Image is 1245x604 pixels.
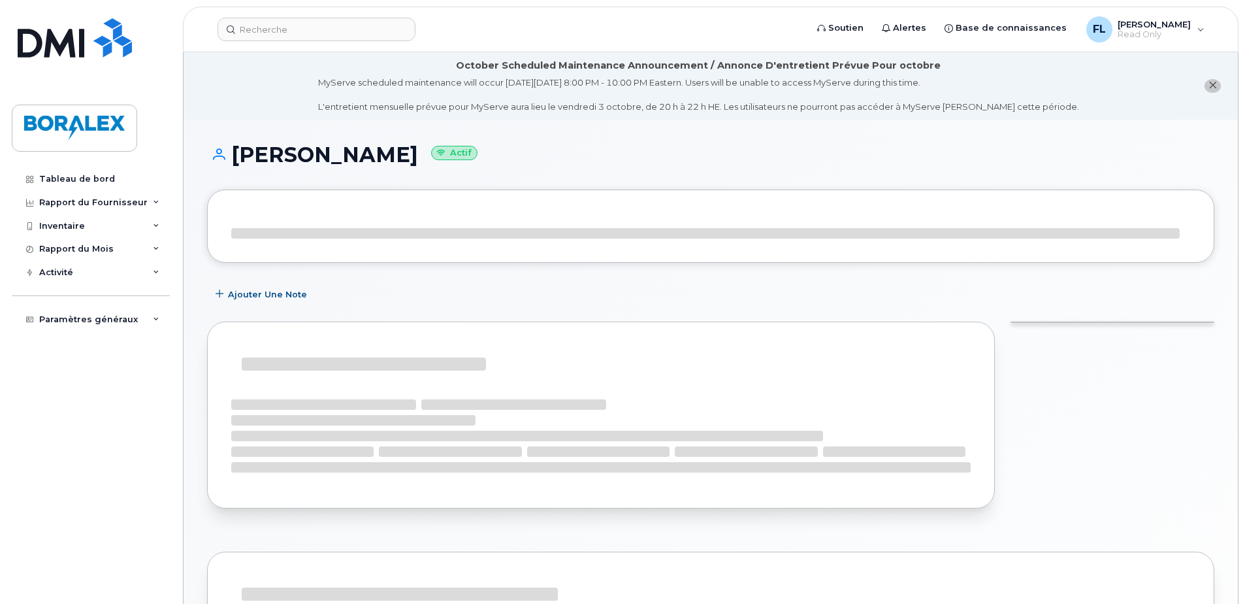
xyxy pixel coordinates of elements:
[228,288,307,301] span: Ajouter une Note
[1205,79,1221,93] button: close notification
[456,59,941,73] div: October Scheduled Maintenance Announcement / Annonce D'entretient Prévue Pour octobre
[318,76,1079,113] div: MyServe scheduled maintenance will occur [DATE][DATE] 8:00 PM - 10:00 PM Eastern. Users will be u...
[207,143,1214,166] h1: [PERSON_NAME]
[431,146,477,161] small: Actif
[207,282,318,306] button: Ajouter une Note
